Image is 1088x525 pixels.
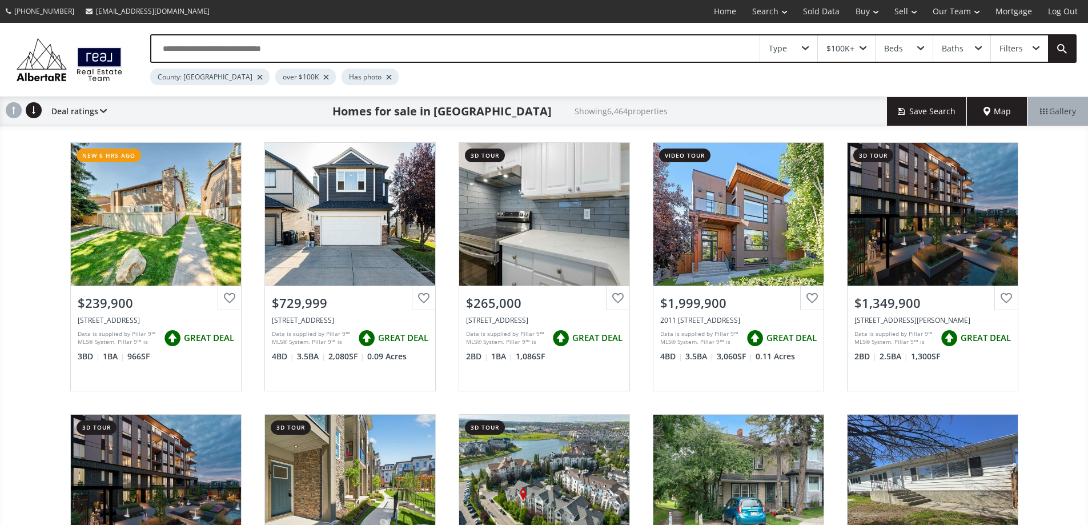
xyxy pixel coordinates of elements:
div: $239,900 [78,294,234,312]
div: Gallery [1027,97,1088,126]
a: $729,999[STREET_ADDRESS]Data is supplied by Pillar 9™ MLS® System. Pillar 9™ is the owner of the ... [253,131,447,403]
div: Deal ratings [46,97,107,126]
div: $1,349,900 [854,294,1011,312]
img: Logo [11,35,127,84]
span: 1 BA [103,351,125,362]
span: 2 BD [466,351,488,362]
div: $100K+ [826,45,854,53]
span: 2 BD [854,351,877,362]
span: [EMAIL_ADDRESS][DOMAIN_NAME] [96,6,210,16]
span: 2.5 BA [880,351,908,362]
button: Save Search [887,97,967,126]
span: 1,300 SF [911,351,940,362]
span: GREAT DEAL [766,332,817,344]
span: 0.09 Acres [367,351,407,362]
span: 3.5 BA [685,351,714,362]
span: 966 SF [127,351,150,362]
div: Filters [999,45,1023,53]
a: 3d tour$265,000[STREET_ADDRESS]Data is supplied by Pillar 9™ MLS® System. Pillar 9™ is the owner ... [447,131,641,403]
span: GREAT DEAL [184,332,234,344]
span: 1 BA [491,351,513,362]
div: 4180 Kovitz Avenue NW #206, Calgary, AB T2L 2K7 [854,315,1011,325]
a: new 6 hrs ago$239,900[STREET_ADDRESS]Data is supplied by Pillar 9™ MLS® System. Pillar 9™ is the ... [59,131,253,403]
div: Map [967,97,1027,126]
div: $265,000 [466,294,623,312]
span: GREAT DEAL [961,332,1011,344]
img: rating icon [161,327,184,350]
h1: Homes for sale in [GEOGRAPHIC_DATA] [332,103,552,119]
div: Has photo [342,69,399,85]
div: 57 Saddlecrest Park NE, Calgary, AB T3J 5L4 [272,315,428,325]
span: 3.5 BA [297,351,326,362]
div: $729,999 [272,294,428,312]
div: 2520 Palliser Drive SW #1005, Calgary, AB T2V 4S9 [466,315,623,325]
div: County: [GEOGRAPHIC_DATA] [150,69,270,85]
span: 4 BD [660,351,682,362]
div: Data is supplied by Pillar 9™ MLS® System. Pillar 9™ is the owner of the copyright in its MLS® Sy... [466,330,547,347]
div: Data is supplied by Pillar 9™ MLS® System. Pillar 9™ is the owner of the copyright in its MLS® Sy... [272,330,352,347]
div: Type [769,45,787,53]
div: Data is supplied by Pillar 9™ MLS® System. Pillar 9™ is the owner of the copyright in its MLS® Sy... [78,330,158,347]
img: rating icon [744,327,766,350]
span: GREAT DEAL [378,332,428,344]
a: video tour$1,999,9002011 [STREET_ADDRESS]Data is supplied by Pillar 9™ MLS® System. Pillar 9™ is ... [641,131,836,403]
div: over $100K [275,69,336,85]
span: 4 BD [272,351,294,362]
span: 0.11 Acres [756,351,795,362]
div: Data is supplied by Pillar 9™ MLS® System. Pillar 9™ is the owner of the copyright in its MLS® Sy... [660,330,741,347]
div: 2011 29 Avenue SW, Calgary, AB T2T 1N4 [660,315,817,325]
span: GREAT DEAL [572,332,623,344]
span: 3 BD [78,351,100,362]
div: $1,999,900 [660,294,817,312]
span: Gallery [1040,106,1076,117]
div: Data is supplied by Pillar 9™ MLS® System. Pillar 9™ is the owner of the copyright in its MLS® Sy... [854,330,935,347]
a: 3d tour$1,349,900[STREET_ADDRESS][PERSON_NAME]Data is supplied by Pillar 9™ MLS® System. Pillar 9... [836,131,1030,403]
span: 2,080 SF [328,351,364,362]
span: Map [983,106,1011,117]
a: [EMAIL_ADDRESS][DOMAIN_NAME] [80,1,215,22]
div: 5404 10 Avenue SE #112, Calgary, AB T2A5G4 [78,315,234,325]
img: rating icon [938,327,961,350]
h2: Showing 6,464 properties [575,107,668,115]
div: Beds [884,45,903,53]
span: 3,060 SF [717,351,753,362]
img: rating icon [355,327,378,350]
span: 1,086 SF [516,351,545,362]
div: Baths [942,45,963,53]
img: rating icon [549,327,572,350]
span: [PHONE_NUMBER] [14,6,74,16]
